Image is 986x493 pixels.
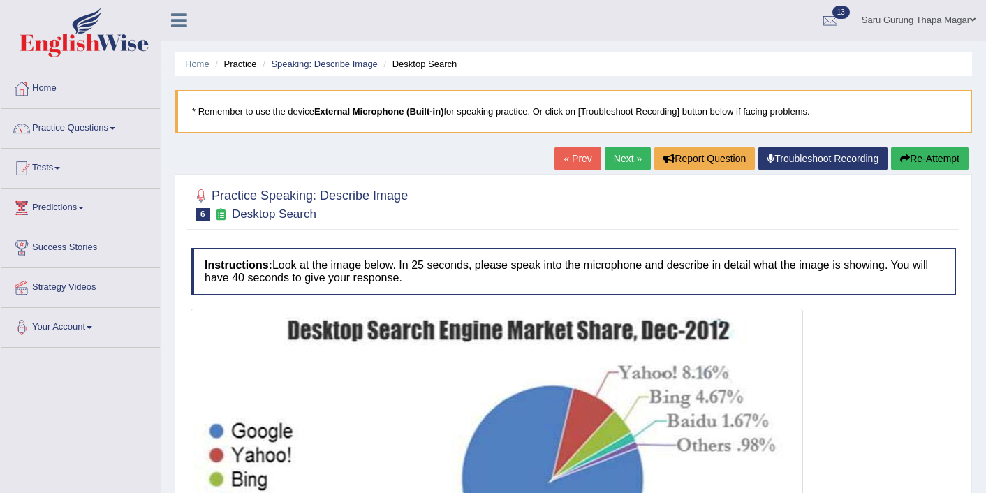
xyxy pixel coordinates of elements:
span: 6 [196,208,210,221]
b: Instructions: [205,259,272,271]
li: Desktop Search [380,57,457,71]
a: Practice Questions [1,109,160,144]
b: External Microphone (Built-in) [314,106,444,117]
small: Desktop Search [232,207,316,221]
a: Success Stories [1,228,160,263]
blockquote: * Remember to use the device for speaking practice. Or click on [Troubleshoot Recording] button b... [175,90,972,133]
a: Home [185,59,209,69]
button: Report Question [654,147,755,170]
a: Predictions [1,189,160,223]
button: Re-Attempt [891,147,969,170]
li: Practice [212,57,256,71]
a: « Prev [554,147,601,170]
a: Your Account [1,308,160,343]
h2: Practice Speaking: Describe Image [191,186,408,221]
a: Next » [605,147,651,170]
a: Troubleshoot Recording [758,147,888,170]
a: Strategy Videos [1,268,160,303]
a: Home [1,69,160,104]
a: Speaking: Describe Image [271,59,377,69]
a: Tests [1,149,160,184]
h4: Look at the image below. In 25 seconds, please speak into the microphone and describe in detail w... [191,248,956,295]
span: 13 [832,6,850,19]
small: Exam occurring question [214,208,228,221]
